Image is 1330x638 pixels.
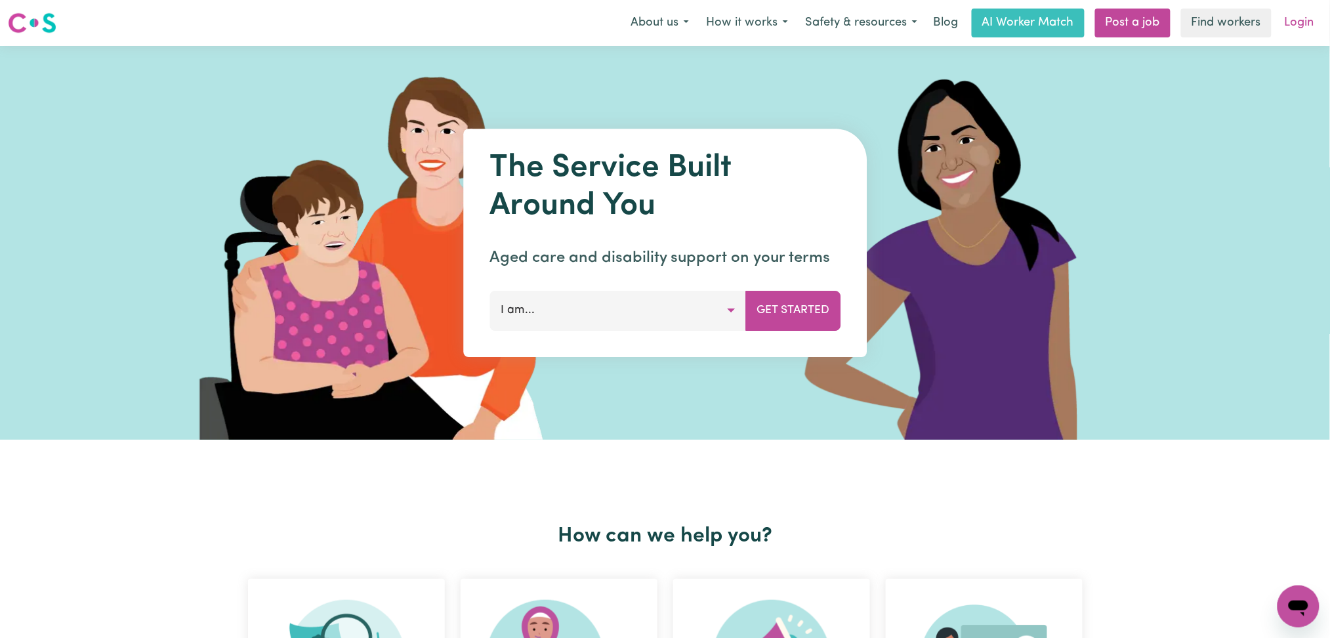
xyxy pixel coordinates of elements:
h2: How can we help you? [240,524,1091,549]
a: Login [1277,9,1322,37]
a: Post a job [1095,9,1171,37]
a: Find workers [1181,9,1272,37]
button: Safety & resources [797,9,926,37]
button: About us [622,9,697,37]
h1: The Service Built Around You [489,150,841,225]
img: Careseekers logo [8,11,56,35]
button: I am... [489,291,746,330]
button: How it works [697,9,797,37]
p: Aged care and disability support on your terms [489,246,841,270]
a: Blog [926,9,966,37]
iframe: Button to launch messaging window [1278,585,1320,627]
a: Careseekers logo [8,8,56,38]
button: Get Started [745,291,841,330]
a: AI Worker Match [972,9,1085,37]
